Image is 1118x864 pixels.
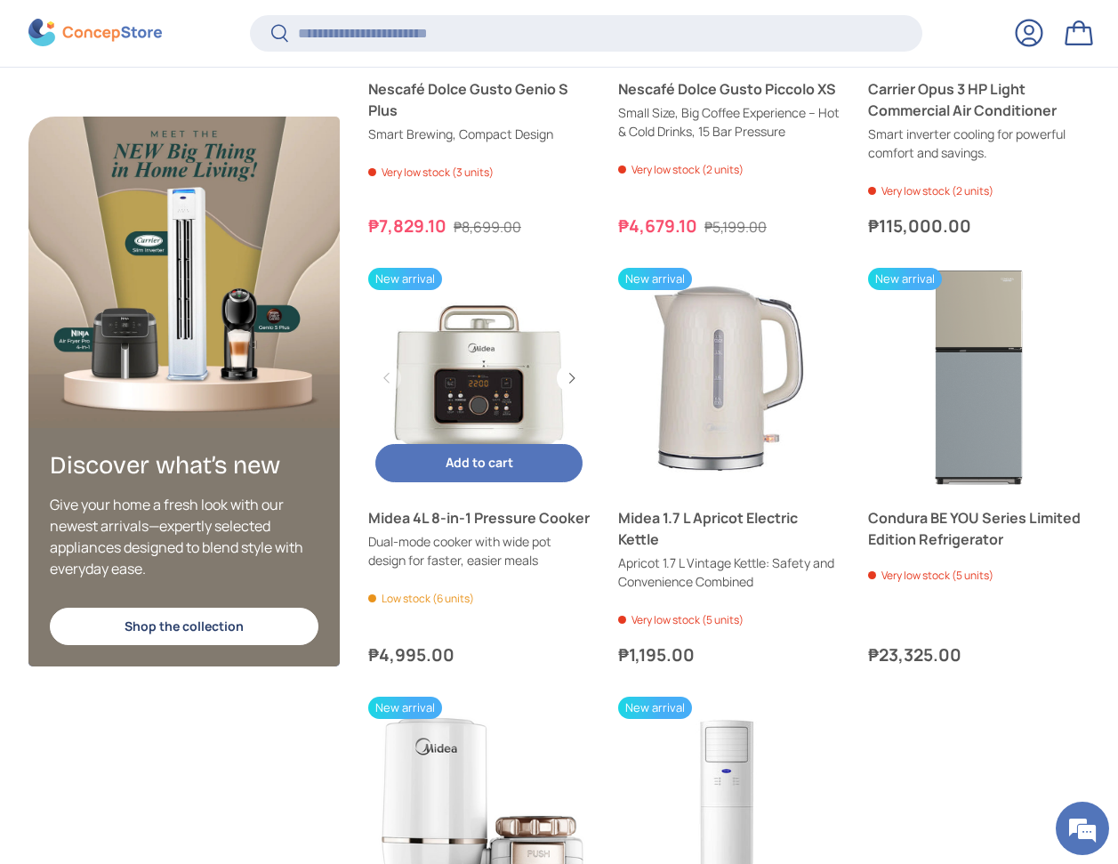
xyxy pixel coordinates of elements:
[375,444,583,482] button: Add to cart
[868,268,1090,489] a: Condura BE YOU Series Limited Edition Refrigerator
[50,608,318,646] a: Shop the collection
[446,454,513,471] span: Add to cart
[50,449,318,481] h2: Discover what’s new
[618,507,840,550] a: Midea 1.7 L Apricot Electric Kettle
[868,78,1090,121] a: Carrier Opus 3 HP Light Commercial Air Conditioner
[868,507,1090,550] a: Condura BE YOU Series Limited Edition Refrigerator
[618,78,840,100] a: Nescafé Dolce Gusto Piccolo XS
[618,697,692,719] span: New arrival
[368,268,590,489] a: Midea 4L 8-in-1 Pressure Cooker
[368,507,590,529] a: Midea 4L 8-in-1 Pressure Cooker
[868,268,942,290] span: New arrival
[618,268,692,290] span: New arrival
[368,78,590,121] a: Nescafé Dolce Gusto Genio S Plus
[368,268,442,290] span: New arrival
[368,697,442,719] span: New arrival
[28,20,162,47] img: ConcepStore
[618,268,840,489] a: Midea 1.7 L Apricot Electric Kettle
[28,117,340,428] a: Discover what’s new
[50,494,318,579] p: Give your home a fresh look with our newest arrivals—expertly selected appliances designed to ble...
